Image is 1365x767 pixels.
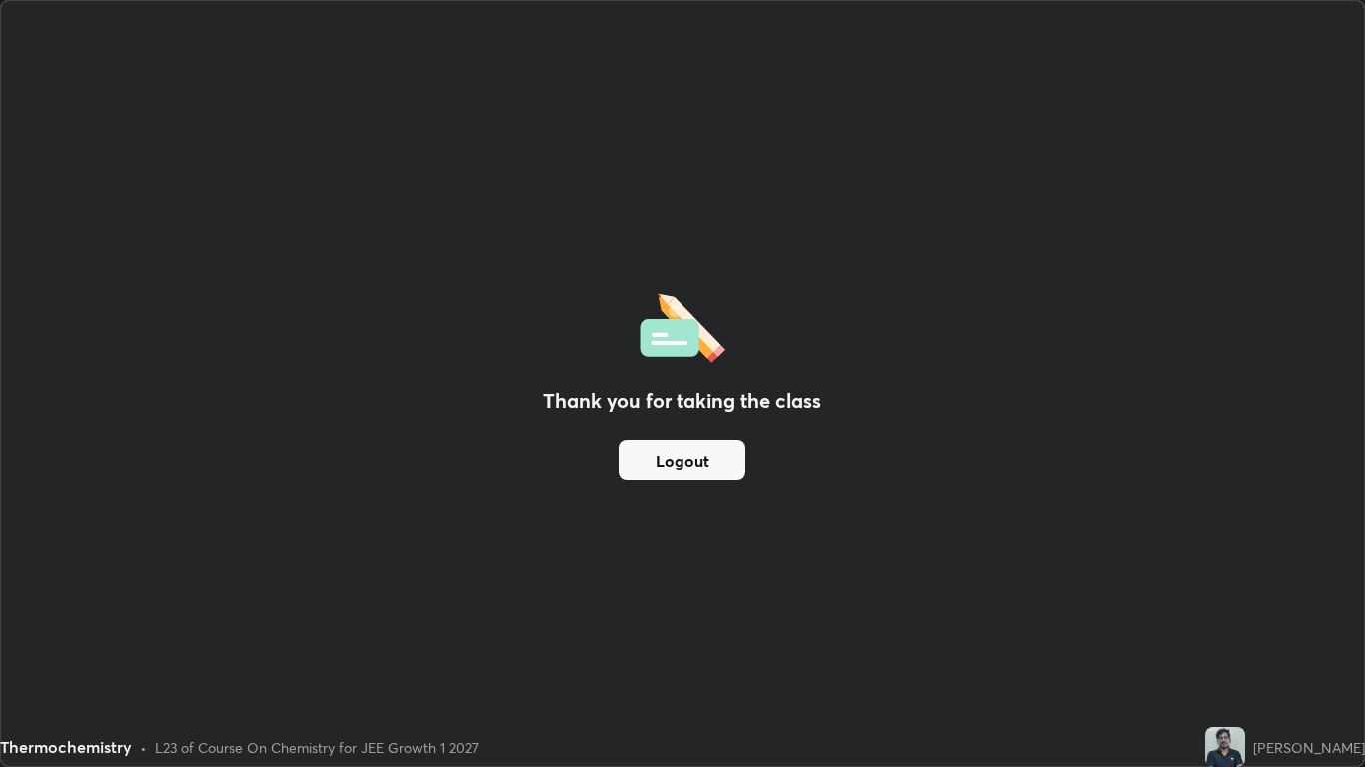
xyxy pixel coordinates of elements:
img: offlineFeedback.1438e8b3.svg [640,287,725,363]
img: c438d33b5f8f45deb8631a47d5d110ef.jpg [1205,727,1245,767]
div: [PERSON_NAME] [1253,737,1365,758]
div: L23 of Course On Chemistry for JEE Growth 1 2027 [155,737,479,758]
button: Logout [619,440,745,480]
div: • [140,737,147,758]
h2: Thank you for taking the class [543,386,821,416]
